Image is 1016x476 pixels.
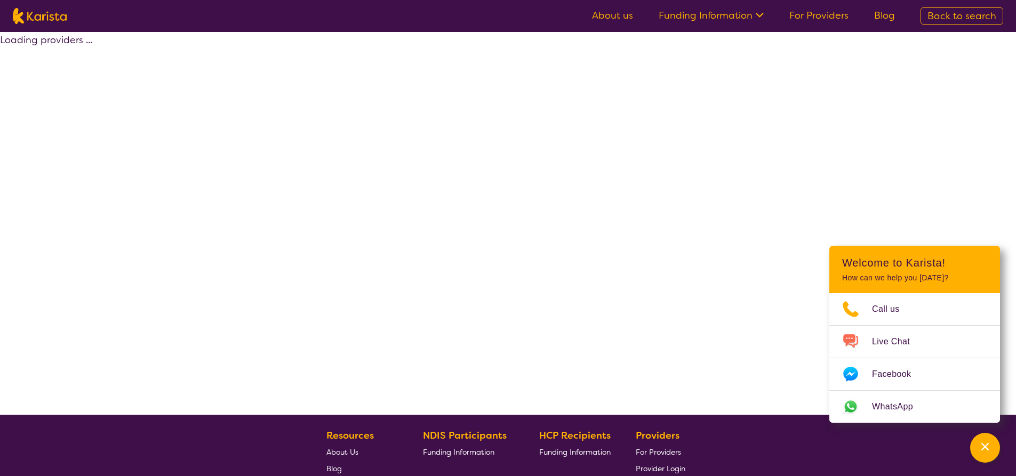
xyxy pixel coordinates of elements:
a: Funding Information [539,443,611,460]
img: Karista logo [13,8,67,24]
a: Funding Information [423,443,515,460]
span: For Providers [636,447,681,457]
a: For Providers [789,9,849,22]
b: NDIS Participants [423,429,507,442]
p: How can we help you [DATE]? [842,273,987,283]
button: Channel Menu [970,433,1000,463]
span: Provider Login [636,464,685,473]
a: Web link opens in a new tab. [829,391,1000,423]
ul: Choose channel [829,293,1000,423]
span: Facebook [872,366,924,382]
div: Channel Menu [829,246,1000,423]
h2: Welcome to Karista! [842,256,987,269]
span: WhatsApp [872,399,926,415]
span: Live Chat [872,334,923,350]
span: Call us [872,301,913,317]
b: Resources [326,429,374,442]
b: Providers [636,429,679,442]
span: Back to search [927,10,996,22]
b: HCP Recipients [539,429,611,442]
span: Funding Information [539,447,611,457]
a: About Us [326,443,398,460]
span: Funding Information [423,447,494,457]
span: About Us [326,447,358,457]
a: For Providers [636,443,685,460]
a: Funding Information [659,9,764,22]
span: Blog [326,464,342,473]
a: About us [592,9,633,22]
a: Back to search [921,7,1003,25]
a: Blog [874,9,895,22]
